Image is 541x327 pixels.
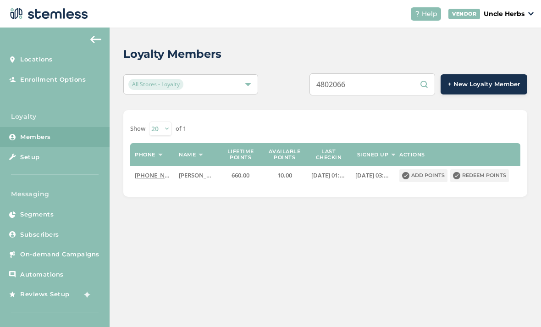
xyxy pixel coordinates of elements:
[391,154,396,156] img: icon-sort-1e1d7615.svg
[395,143,520,166] th: Actions
[267,149,302,161] label: Available points
[179,171,226,179] span: [PERSON_NAME]
[484,9,524,19] p: Uncle Herbs
[90,36,101,43] img: icon-arrow-back-accent-c549486e.svg
[20,250,99,259] span: On-demand Campaigns
[309,73,435,95] input: Search
[311,149,346,161] label: Last checkin
[223,172,258,179] label: 660.00
[311,171,354,179] span: [DATE] 01:58:19
[448,9,480,19] div: VENDOR
[7,5,88,23] img: logo-dark-0685b13c.svg
[399,169,447,182] button: Add points
[158,154,163,156] img: icon-sort-1e1d7615.svg
[422,9,437,19] span: Help
[128,79,183,90] span: All Stores - Loyalty
[311,172,346,179] label: 2025-07-29 01:58:19
[77,285,95,304] img: glitter-stars-b7820f95.gif
[179,172,214,179] label: Talia Green
[495,283,541,327] iframe: Chat Widget
[135,152,155,158] label: Phone
[135,171,188,179] span: [PHONE_NUMBER]
[20,75,86,84] span: Enrollment Options
[199,154,203,156] img: icon-sort-1e1d7615.svg
[267,172,302,179] label: 10.00
[441,74,527,94] button: + New Loyalty Member
[355,172,390,179] label: 2024-04-05 03:47:52
[414,11,420,17] img: icon-help-white-03924b79.svg
[130,124,145,133] label: Show
[355,171,398,179] span: [DATE] 03:47:52
[179,152,196,158] label: Name
[450,169,509,182] button: Redeem points
[123,46,221,62] h2: Loyalty Members
[223,149,258,161] label: Lifetime points
[232,171,249,179] span: 660.00
[135,172,170,179] label: (480) 206-6991
[20,153,40,162] span: Setup
[20,210,54,219] span: Segments
[20,230,59,239] span: Subscribers
[277,171,292,179] span: 10.00
[448,80,520,89] span: + New Loyalty Member
[176,124,186,133] label: of 1
[20,290,70,299] span: Reviews Setup
[20,133,51,142] span: Members
[357,152,389,158] label: Signed up
[20,270,64,279] span: Automations
[20,55,53,64] span: Locations
[528,12,534,16] img: icon_down-arrow-small-66adaf34.svg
